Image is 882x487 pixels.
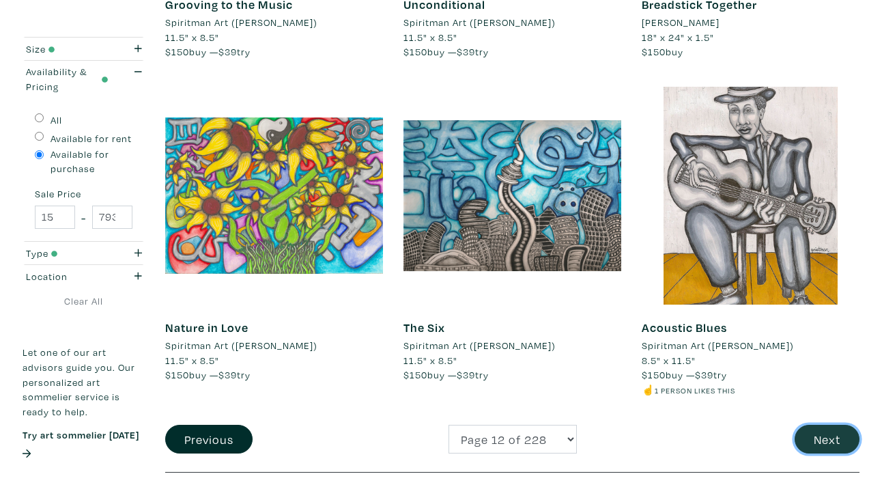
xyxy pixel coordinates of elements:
[218,45,237,58] span: $39
[165,320,248,335] a: Nature in Love
[642,320,727,335] a: Acoustic Blues
[403,354,457,367] span: 11.5" x 8.5"
[26,42,108,57] div: Size
[695,368,713,381] span: $39
[403,45,427,58] span: $150
[403,368,427,381] span: $150
[457,45,475,58] span: $39
[403,338,621,353] a: Spiritman Art ([PERSON_NAME])
[642,368,666,381] span: $150
[165,368,251,381] span: buy — try
[403,15,556,30] li: Spiritman Art ([PERSON_NAME])
[51,131,132,146] label: Available for rent
[642,338,859,353] a: Spiritman Art ([PERSON_NAME])
[403,320,445,335] a: The Six
[26,246,108,261] div: Type
[165,45,251,58] span: buy — try
[165,338,317,353] li: Spiritman Art ([PERSON_NAME])
[642,45,683,58] span: buy
[642,338,794,353] li: Spiritman Art ([PERSON_NAME])
[403,368,489,381] span: buy — try
[642,15,720,30] li: [PERSON_NAME]
[642,15,859,30] a: [PERSON_NAME]
[165,15,383,30] a: Spiritman Art ([PERSON_NAME])
[51,147,133,176] label: Available for purchase
[26,64,108,94] div: Availability & Pricing
[403,31,457,44] span: 11.5" x 8.5"
[165,354,219,367] span: 11.5" x 8.5"
[218,368,237,381] span: $39
[403,338,556,353] li: Spiritman Art ([PERSON_NAME])
[23,294,145,309] a: Clear All
[23,61,145,98] button: Availability & Pricing
[642,45,666,58] span: $150
[23,428,139,460] a: Try art sommelier [DATE]
[165,45,189,58] span: $150
[165,338,383,353] a: Spiritman Art ([PERSON_NAME])
[642,368,727,381] span: buy — try
[26,269,108,284] div: Location
[642,382,859,398] li: ☝️
[23,265,145,288] button: Location
[642,354,696,367] span: 8.5" x 11.5"
[165,368,189,381] span: $150
[403,15,621,30] a: Spiritman Art ([PERSON_NAME])
[51,113,62,128] label: All
[642,31,714,44] span: 18" x 24" x 1.5"
[23,242,145,264] button: Type
[403,45,489,58] span: buy — try
[165,15,317,30] li: Spiritman Art ([PERSON_NAME])
[81,208,86,227] span: -
[35,189,132,199] small: Sale Price
[165,425,253,454] button: Previous
[795,425,859,454] button: Next
[165,31,219,44] span: 11.5" x 8.5"
[457,368,475,381] span: $39
[23,345,145,419] p: Let one of our art advisors guide you. Our personalized art sommelier service is ready to help.
[655,385,735,395] small: 1 person likes this
[23,38,145,60] button: Size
